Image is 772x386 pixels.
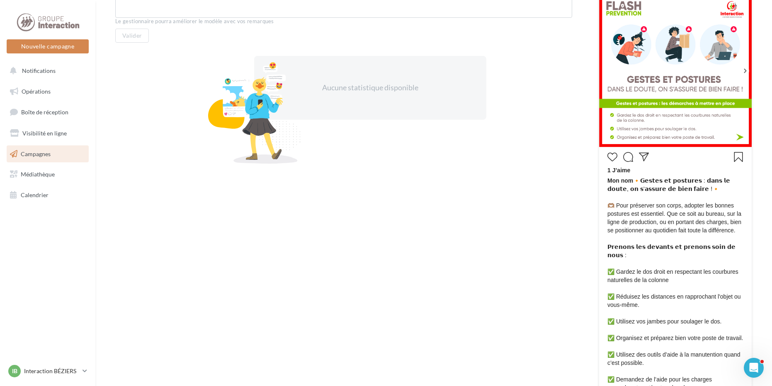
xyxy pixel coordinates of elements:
[733,152,743,162] svg: Enregistrer
[21,191,49,198] span: Calendrier
[7,39,89,53] button: Nouvelle campagne
[115,29,149,43] button: Valider
[607,166,743,176] div: 1 J’aime
[607,152,617,162] svg: J’aime
[24,367,79,375] p: Interaction BÉZIERS
[744,358,764,378] iframe: Intercom live chat
[5,186,90,204] a: Calendrier
[7,363,89,379] a: IB Interaction BÉZIERS
[22,88,51,95] span: Opérations
[607,177,633,184] span: Mon nom
[12,367,17,375] span: IB
[5,62,87,80] button: Notifications
[5,83,90,100] a: Opérations
[639,152,649,162] svg: Partager la publication
[21,150,51,157] span: Campagnes
[115,18,572,25] div: Le gestionnaire pourra améliorer le modèle avec vos remarques
[5,145,90,163] a: Campagnes
[22,130,67,137] span: Visibilité en ligne
[5,103,90,121] a: Boîte de réception
[21,171,55,178] span: Médiathèque
[623,152,633,162] svg: Commenter
[21,109,68,116] span: Boîte de réception
[5,125,90,142] a: Visibilité en ligne
[281,82,460,93] div: Aucune statistique disponible
[5,166,90,183] a: Médiathèque
[22,67,56,74] span: Notifications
